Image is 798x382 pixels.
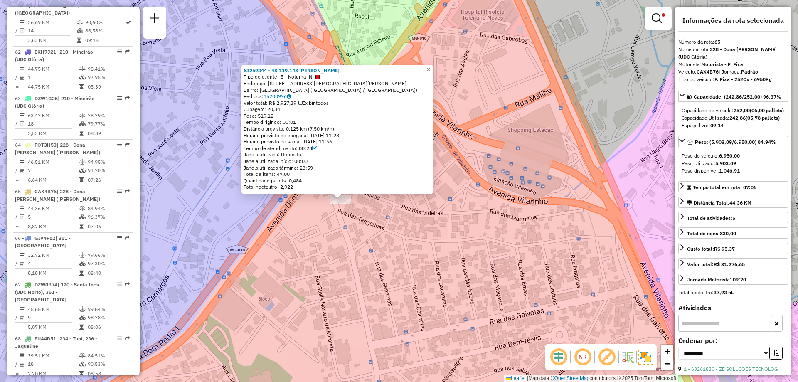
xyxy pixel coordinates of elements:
i: % de utilização da cubagem [79,121,86,126]
div: Peso Utilizado: [682,160,785,167]
td: 09:18 [85,36,125,44]
em: Rota exportada [125,49,130,54]
strong: Motorista - F. Fixa [701,61,743,67]
span: Peso do veículo: [682,153,740,159]
i: % de utilização da cubagem [79,75,86,80]
strong: 37,93 hL [714,289,734,296]
div: Número da rota: [678,38,788,46]
div: Capacidade Utilizada: [682,114,785,122]
span: Peso: (5.903,09/6.950,00) 84,94% [695,139,776,145]
td: / [15,120,19,128]
span: 81 - Zé Delivery (Z) [715,373,764,380]
td: = [15,370,19,378]
div: Total de itens: 47,00 [244,171,431,177]
td: / [15,259,19,268]
td: 98,78% [87,313,129,322]
td: 5,07 KM [27,323,79,331]
div: Total hectolitro: [678,289,788,296]
div: Nome da rota: [678,46,788,61]
td: = [15,269,19,277]
i: Rota otimizada [126,20,131,25]
strong: 252,00 [734,107,750,113]
a: Total de atividades:5 [678,212,788,223]
div: Custo total: [687,245,735,253]
i: % de utilização da cubagem [79,261,86,266]
div: Total hectolitro: 2,922 [244,184,431,190]
td: 8,18 KM [27,269,79,277]
td: 18 [27,120,79,128]
h4: Informações da rota selecionada [678,17,788,25]
span: | 210 - Mineirão (UDC Glória) [15,49,93,62]
span: EKH7J21 [34,49,56,55]
span: Ocultar deslocamento [549,347,569,367]
span: Peso: 519,12 [244,113,273,119]
strong: F. Fixa - 252Cx - 6950Kg [714,76,772,82]
strong: 5.903,09 [715,160,736,166]
em: Opções [117,235,122,240]
span: Tempo total em rota: 07:06 [693,184,756,190]
a: Valor total:R$ 31.276,65 [678,258,788,269]
td: 88,58% [85,27,125,35]
span: DZW1G25 [34,95,58,101]
i: % de utilização do peso [79,67,86,71]
td: 44,75 KM [27,83,79,91]
span: 68 - [15,335,97,349]
div: Tempo de atendimento: 00:28 [244,145,431,152]
div: Tipo de cliente: [244,74,431,80]
span: | 351 - [GEOGRAPHIC_DATA] [15,235,71,249]
em: Opções [117,142,122,147]
i: % de utilização da cubagem [79,362,86,367]
div: Tipo do veículo: [678,76,788,83]
div: Capacidade do veículo: [682,107,785,114]
a: Close popup [424,65,433,75]
i: Total de Atividades [20,168,25,173]
a: 63259344 - 48.119.148 [PERSON_NAME] [244,67,340,74]
strong: (05,78 pallets) [746,115,780,121]
h4: Atividades [678,304,788,312]
div: Quantidade pallets: 0,484 [244,177,431,184]
span: | [527,375,528,381]
div: Pedidos: [244,93,431,100]
td: 4 [27,259,79,268]
div: Bairro: [GEOGRAPHIC_DATA] ([GEOGRAPHIC_DATA] / [GEOGRAPHIC_DATA]) [244,87,431,94]
i: Tempo total em rota [79,271,84,276]
a: Zoom out [661,357,673,370]
td: 94,70% [87,166,129,175]
span: 67 - [15,281,99,303]
span: 64 - [15,142,100,155]
i: % de utilização da cubagem [79,168,86,173]
td: = [15,129,19,138]
td: 45,65 KM [27,305,79,313]
td: = [15,222,19,231]
i: Tempo total em rota [79,131,84,136]
i: % de utilização do peso [77,20,83,25]
div: Horário previsto de chegada: [DATE] 11:28 [244,132,431,139]
td: 7 [27,166,79,175]
em: Rota exportada [125,336,130,341]
td: 32,72 KM [27,251,79,259]
td: / [15,27,19,35]
div: Peso disponível: [682,167,785,175]
div: Peso: (5.903,09/6.950,00) 84,94% [678,149,788,178]
td: / [15,166,19,175]
div: Janela utilizada: Depósito [244,151,431,158]
i: Distância Total [20,206,25,211]
i: % de utilização da cubagem [79,315,86,320]
strong: 1.046,91 [719,168,740,174]
a: 1 - 63261830 - ZE SOLUCOES TECNOLOG [684,366,778,372]
strong: (06,00 pallets) [750,107,784,113]
button: Ordem crescente [769,347,783,360]
td: 2,62 KM [27,36,76,44]
a: Com service time [312,145,317,151]
td: 2,20 KM [27,370,79,378]
span: FOT3H53 [34,142,57,148]
span: Ocultar NR [573,347,593,367]
td: 08:58 [87,370,129,378]
td: 79,66% [87,251,129,259]
span: 65 - [15,188,100,202]
strong: 6.950,00 [719,153,740,159]
td: 90,53% [87,360,129,368]
span: | 234 - Tupi, 236 - Jaqueline [15,335,97,349]
i: % de utilização do peso [79,253,86,258]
